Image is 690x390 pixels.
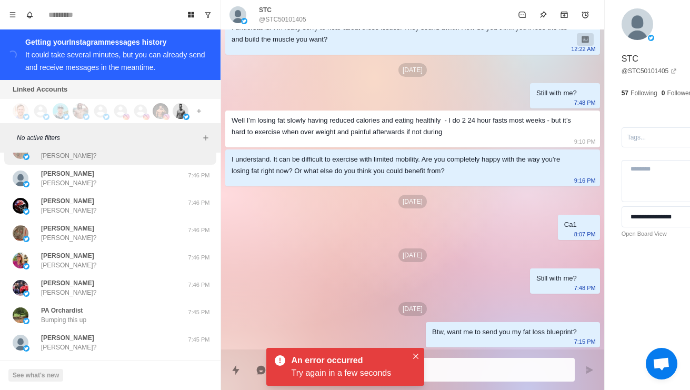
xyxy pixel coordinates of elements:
img: picture [13,253,28,268]
div: Well I’m losing fat slowly having reduced calories and eating healthily - I do 2 24 hour fasts mo... [232,115,577,138]
img: picture [23,345,29,352]
p: 8:07 PM [574,228,596,240]
p: 12:22 AM [571,43,595,55]
img: picture [13,280,28,296]
img: picture [13,198,28,214]
p: [PERSON_NAME]? [41,343,96,352]
p: STC [259,5,272,15]
p: 7:46 PM [186,171,212,180]
p: [PERSON_NAME] [41,333,94,343]
p: 7:45 PM [186,335,212,344]
p: [DATE] [398,63,427,77]
img: picture [622,8,653,40]
img: picture [13,103,28,119]
div: It could take several minutes, but you can already send and receive messages in the meantime. [25,51,205,72]
button: Mark as unread [512,4,533,25]
img: picture [163,114,169,120]
p: 9:10 PM [574,136,596,147]
img: picture [143,114,149,120]
p: 7:46 PM [186,253,212,262]
p: [PERSON_NAME]? [41,233,96,243]
img: picture [23,181,29,187]
img: picture [123,114,129,120]
p: [PERSON_NAME] [41,224,94,233]
button: Board View [183,6,199,23]
button: Menu [4,6,21,23]
button: Add reminder [575,4,596,25]
button: See what's new [8,369,63,382]
button: Add account [193,105,205,117]
img: picture [13,225,28,241]
div: Getting your Instagram messages history [25,36,208,48]
p: [DATE] [398,302,427,316]
button: Reply with AI [251,359,272,381]
img: picture [183,114,189,120]
img: picture [23,318,29,324]
p: 7:48 PM [574,97,596,108]
p: 7:45 PM [186,308,212,317]
p: 7:46 PM [186,281,212,289]
div: Ca1 [564,219,577,231]
img: picture [63,114,69,120]
img: picture [23,208,29,215]
a: @STC50101405 [622,66,677,76]
p: [PERSON_NAME] [41,251,94,261]
p: Following [631,88,657,98]
p: 7:46 PM [186,198,212,207]
img: picture [83,114,89,120]
img: picture [173,103,188,119]
img: picture [23,154,29,160]
div: An error occurred [292,354,403,367]
p: STC [622,53,638,65]
p: [PERSON_NAME] [41,169,94,178]
p: 7:15 PM [574,336,596,347]
p: [DATE] [398,248,427,262]
div: I understand. It can be difficult to exercise with limited mobility. Are you completely happy wit... [232,154,577,177]
p: 7:48 PM [574,282,596,294]
p: [PERSON_NAME]? [41,288,96,297]
p: [PERSON_NAME] [41,278,94,288]
img: picture [13,335,28,351]
p: Bumping this up [41,315,86,325]
img: picture [23,291,29,297]
p: Linked Accounts [13,84,67,95]
p: 9:16 PM [574,175,596,186]
p: No active filters [17,133,199,143]
button: Pin [533,4,554,25]
img: picture [103,114,109,120]
button: Show unread conversations [199,6,216,23]
p: [PERSON_NAME]? [41,206,96,215]
img: picture [13,171,28,186]
button: Archive [554,4,575,25]
button: Quick replies [225,359,246,381]
p: [PERSON_NAME]? [41,151,96,161]
p: PA Orchardist [41,306,83,315]
p: [PERSON_NAME] [41,196,94,206]
img: picture [13,307,28,323]
a: Open Board View [622,229,667,238]
p: [DATE] [398,195,427,208]
img: picture [229,6,246,23]
p: [PERSON_NAME]? [41,178,96,188]
p: 7:46 PM [186,226,212,235]
img: picture [23,114,29,120]
p: 57 [622,88,628,98]
img: picture [241,18,247,24]
div: Try again in a few seconds [292,367,407,379]
div: I understand. I’m really sorry to hear about those issues. They sound awful. How do you think you... [232,22,577,45]
button: Close [409,350,422,363]
div: Btw, want me to send you my fat loss blueprint? [432,326,577,338]
p: [PERSON_NAME]? [41,261,96,270]
img: picture [23,236,29,242]
button: Add filters [199,132,212,144]
img: picture [648,35,654,41]
div: Still with me? [536,87,577,99]
img: picture [53,103,68,119]
img: picture [153,103,168,119]
p: 0 [662,88,665,98]
img: picture [23,263,29,269]
div: Still with me? [536,273,577,284]
button: Send message [579,359,600,381]
img: picture [43,114,49,120]
p: @STC50101405 [259,15,306,24]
